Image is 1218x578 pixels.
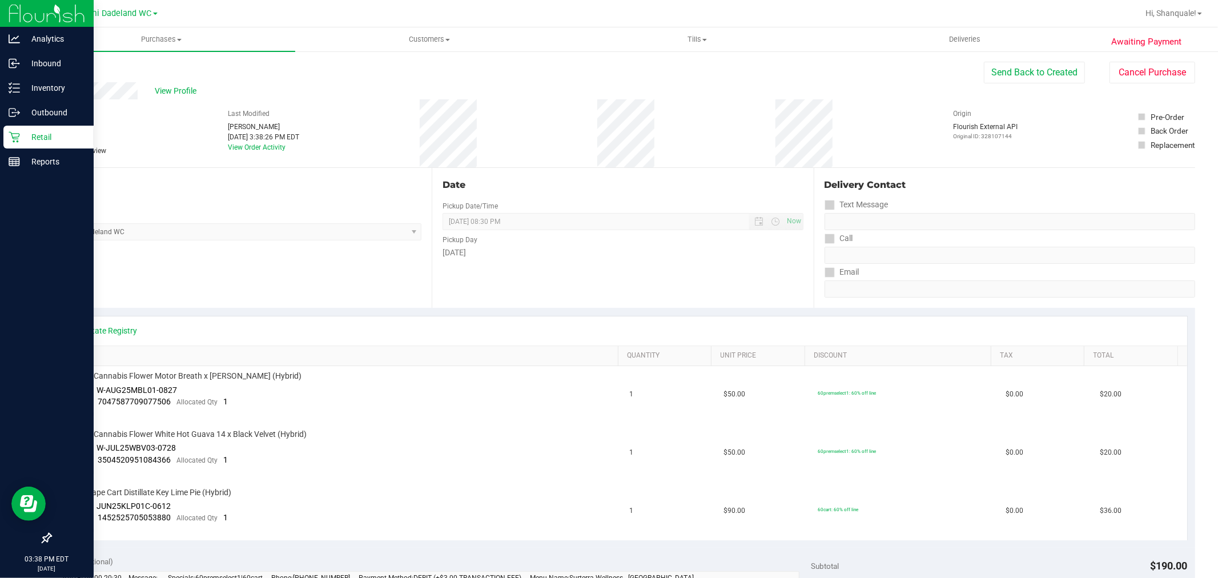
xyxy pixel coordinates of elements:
span: Purchases [27,34,295,45]
span: Subtotal [811,561,839,571]
label: Email [825,264,859,280]
label: Last Modified [228,109,270,119]
span: 60premselect1: 60% off line [818,448,876,454]
p: [DATE] [5,564,89,573]
span: $0.00 [1006,505,1023,516]
span: $36.00 [1100,505,1121,516]
inline-svg: Outbound [9,107,20,118]
span: 1 [630,447,634,458]
p: Outbound [20,106,89,119]
span: FT 1g Vape Cart Distillate Key Lime Pie (Hybrid) [66,487,232,498]
label: Pickup Date/Time [443,201,498,211]
span: 3504520951084366 [98,455,171,464]
a: Tills [563,27,831,51]
a: Deliveries [831,27,1099,51]
p: Inventory [20,81,89,95]
inline-svg: Inventory [9,82,20,94]
span: Awaiting Payment [1111,35,1181,49]
span: $20.00 [1100,389,1121,400]
span: Allocated Qty [177,514,218,522]
label: Pickup Day [443,235,477,245]
a: Tax [1000,351,1080,360]
div: Location [50,178,421,192]
a: Purchases [27,27,295,51]
span: Tills [564,34,830,45]
span: 7047587709077506 [98,397,171,406]
span: Allocated Qty [177,398,218,406]
span: $90.00 [723,505,745,516]
span: 1 [224,513,228,522]
span: JUN25KLP01C-0612 [97,501,171,511]
a: Customers [295,27,563,51]
label: Call [825,230,853,247]
a: View Order Activity [228,143,286,151]
inline-svg: Inbound [9,58,20,69]
p: Retail [20,130,89,144]
span: 1 [224,455,228,464]
p: Analytics [20,32,89,46]
span: W-AUG25MBL01-0827 [97,386,178,395]
span: $50.00 [723,447,745,458]
span: 60premselect1: 60% off line [818,390,876,396]
span: $50.00 [723,389,745,400]
div: Delivery Contact [825,178,1195,192]
div: [DATE] 3:38:26 PM EDT [228,132,299,142]
input: Format: (999) 999-9999 [825,247,1195,264]
input: Format: (999) 999-9999 [825,213,1195,230]
a: Quantity [627,351,707,360]
span: W-JUL25WBV03-0728 [97,443,176,452]
span: $0.00 [1006,389,1023,400]
label: Text Message [825,196,889,213]
span: Customers [296,34,562,45]
span: Miami Dadeland WC [76,9,152,18]
span: Hi, Shanquale! [1145,9,1196,18]
p: Original ID: 328107144 [953,132,1018,141]
div: [PERSON_NAME] [228,122,299,132]
span: 1452525705053880 [98,513,171,522]
inline-svg: Reports [9,156,20,167]
span: $0.00 [1006,447,1023,458]
iframe: Resource center [11,487,46,521]
div: Flourish External API [953,122,1018,141]
p: Inbound [20,57,89,70]
span: $190.00 [1151,560,1188,572]
div: Back Order [1151,125,1188,137]
label: Origin [953,109,971,119]
span: 1 [630,505,634,516]
button: Cancel Purchase [1110,62,1195,83]
span: Allocated Qty [177,456,218,464]
button: Send Back to Created [984,62,1085,83]
span: 1 [630,389,634,400]
span: View Profile [155,85,200,97]
inline-svg: Retail [9,131,20,143]
a: Discount [814,351,987,360]
span: 60cart: 60% off line [818,507,858,512]
div: [DATE] [443,247,803,259]
a: Unit Price [721,351,801,360]
p: Reports [20,155,89,168]
a: View State Registry [69,325,138,336]
inline-svg: Analytics [9,33,20,45]
span: FT 3.5g Cannabis Flower Motor Breath x [PERSON_NAME] (Hybrid) [66,371,302,382]
span: Deliveries [934,34,996,45]
div: Replacement [1151,139,1195,151]
a: Total [1094,351,1173,360]
span: $20.00 [1100,447,1121,458]
span: 1 [224,397,228,406]
div: Pre-Order [1151,111,1184,123]
span: FT 3.5g Cannabis Flower White Hot Guava 14 x Black Velvet (Hybrid) [66,429,307,440]
p: 03:38 PM EDT [5,554,89,564]
a: SKU [67,351,614,360]
div: Date [443,178,803,192]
